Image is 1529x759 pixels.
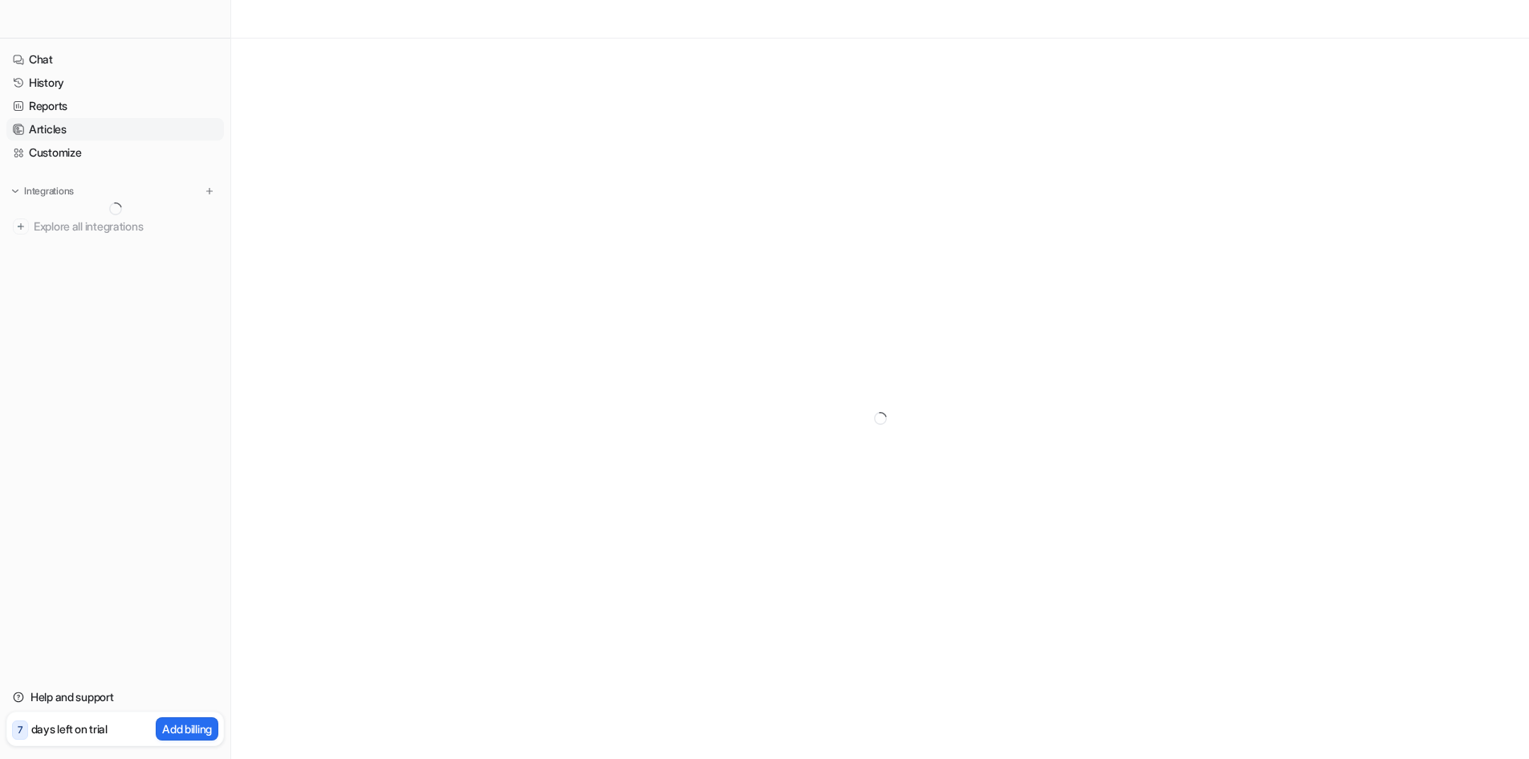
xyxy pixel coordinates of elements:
[10,186,21,197] img: expand menu
[31,720,108,737] p: days left on trial
[34,214,218,239] span: Explore all integrations
[162,720,212,737] p: Add billing
[204,186,215,197] img: menu_add.svg
[6,686,224,708] a: Help and support
[6,183,79,199] button: Integrations
[13,218,29,235] img: explore all integrations
[6,118,224,141] a: Articles
[6,215,224,238] a: Explore all integrations
[18,723,22,737] p: 7
[6,71,224,94] a: History
[156,717,218,741] button: Add billing
[24,185,74,198] p: Integrations
[6,95,224,117] a: Reports
[6,141,224,164] a: Customize
[6,48,224,71] a: Chat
